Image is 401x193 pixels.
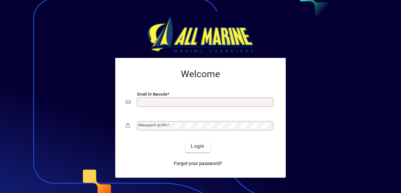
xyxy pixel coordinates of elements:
a: Forgot your password? [171,158,225,170]
mat-label: Email or Barcode [137,92,167,96]
span: Forgot your password? [174,160,222,167]
button: Login [186,140,210,152]
mat-label: Password or Pin [139,123,167,127]
span: Login [191,143,204,150]
h2: Welcome [126,69,275,80]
